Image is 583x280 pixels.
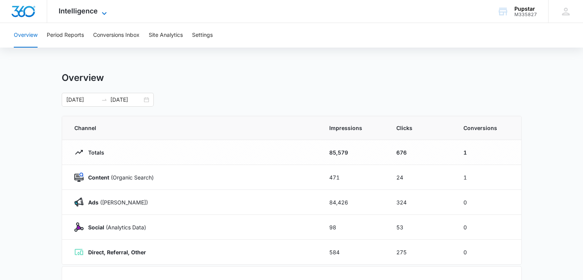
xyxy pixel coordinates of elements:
td: 584 [320,240,387,265]
td: 85,579 [320,140,387,165]
td: 471 [320,165,387,190]
td: 1 [454,165,521,190]
td: 275 [387,240,454,265]
button: Period Reports [47,23,84,48]
strong: Social [88,224,104,231]
h1: Overview [62,72,104,84]
td: 1 [454,140,521,165]
span: Channel [74,124,311,132]
td: 0 [454,190,521,215]
span: swap-right [101,97,107,103]
button: Settings [192,23,213,48]
td: 98 [320,215,387,240]
button: Overview [14,23,38,48]
input: Start date [66,96,98,104]
strong: Content [88,174,109,181]
td: 84,426 [320,190,387,215]
p: ([PERSON_NAME]) [84,198,148,206]
strong: Ads [88,199,99,206]
td: 53 [387,215,454,240]
input: End date [110,96,142,104]
img: Social [74,222,84,232]
div: account name [514,6,537,12]
td: 676 [387,140,454,165]
span: Impressions [329,124,378,132]
span: Intelligence [59,7,98,15]
td: 24 [387,165,454,190]
td: 0 [454,240,521,265]
p: Totals [84,148,104,156]
span: to [101,97,107,103]
span: Clicks [396,124,445,132]
p: (Organic Search) [84,173,154,181]
img: Ads [74,198,84,207]
button: Conversions Inbox [93,23,140,48]
span: Conversions [463,124,509,132]
p: (Analytics Data) [84,223,146,231]
div: account id [514,12,537,17]
img: Content [74,173,84,182]
td: 0 [454,215,521,240]
button: Site Analytics [149,23,183,48]
td: 324 [387,190,454,215]
strong: Direct, Referral, Other [88,249,146,255]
